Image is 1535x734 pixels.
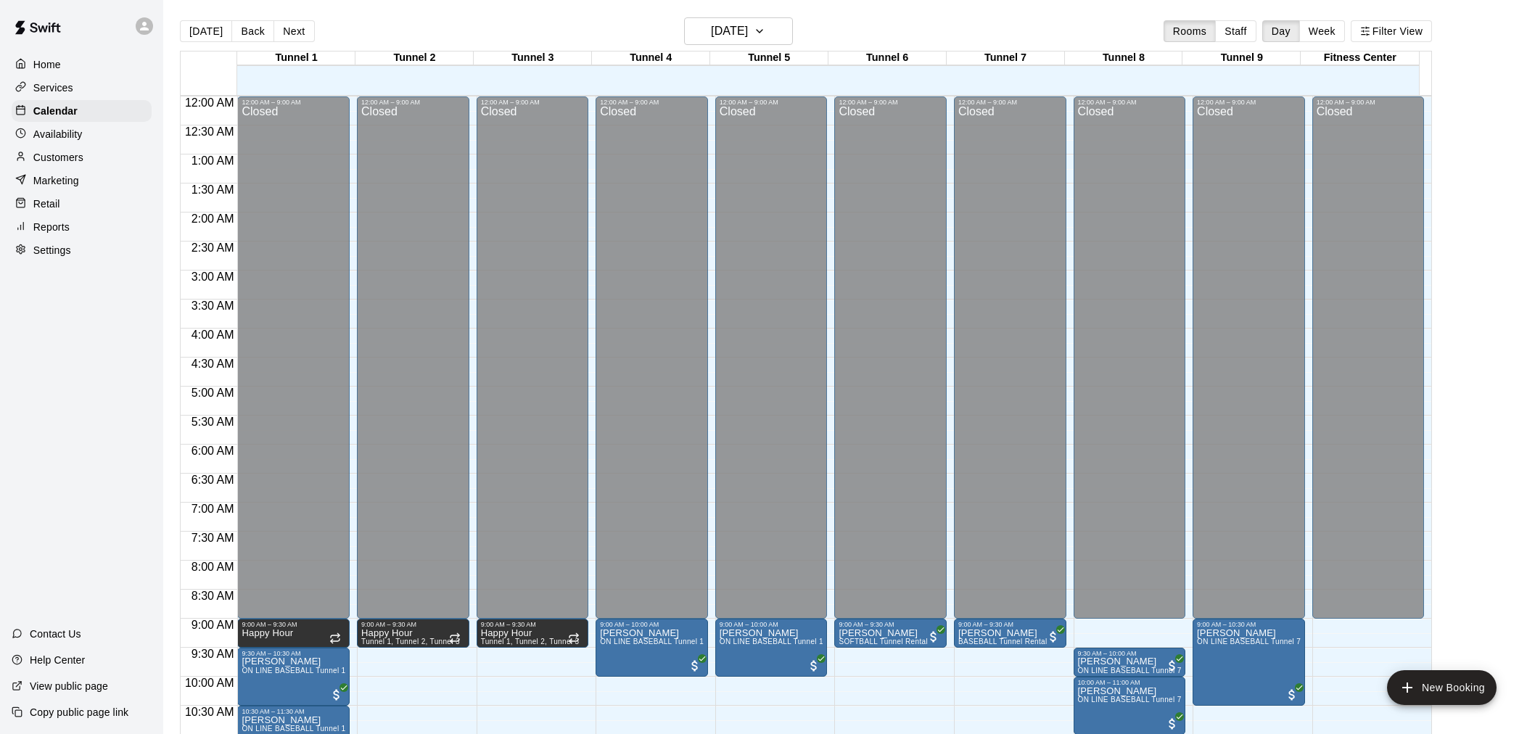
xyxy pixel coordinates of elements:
span: All customers have paid [1165,659,1180,673]
div: 12:00 AM – 9:00 AM [242,99,345,106]
button: [DATE] [180,20,232,42]
span: All customers have paid [688,659,702,673]
button: Staff [1215,20,1256,42]
div: 10:00 AM – 11:00 AM [1078,679,1182,686]
div: 9:00 AM – 9:30 AM: BASEBALL Tunnel Rental [954,619,1066,648]
div: 12:00 AM – 9:00 AM [600,99,704,106]
span: 12:30 AM [181,125,238,138]
p: Contact Us [30,627,81,641]
h6: [DATE] [711,21,748,41]
div: 9:00 AM – 10:00 AM: Michael Stegge [596,619,708,677]
span: ON LINE BASEBALL Tunnel 7-9 Rental [1078,667,1214,675]
span: 1:30 AM [188,183,238,196]
div: Tunnel 1 [237,51,355,65]
div: Closed [242,106,345,624]
span: All customers have paid [1165,717,1180,731]
a: Availability [12,123,152,145]
span: Tunnel 1, Tunnel 2, Tunnel 3 [361,638,460,646]
span: Recurring event [329,632,341,644]
span: 8:30 AM [188,590,238,602]
button: Rooms [1164,20,1216,42]
span: ON LINE BASEBALL Tunnel 1-6 Rental [242,725,377,733]
div: 9:00 AM – 9:30 AM [958,621,1062,628]
button: Week [1299,20,1345,42]
span: 7:00 AM [188,503,238,515]
span: All customers have paid [329,688,344,702]
span: 2:00 AM [188,213,238,225]
p: Customers [33,150,83,165]
div: Closed [1317,106,1420,624]
div: 12:00 AM – 9:00 AM [839,99,942,106]
div: 9:00 AM – 9:30 AM: Happy Hour [357,619,469,648]
div: Fitness Center [1301,51,1419,65]
div: 9:00 AM – 9:30 AM [361,621,465,628]
button: add [1387,670,1497,705]
div: 9:30 AM – 10:30 AM: Brandon Chambers [237,648,350,706]
span: Tunnel 1, Tunnel 2, Tunnel 3 [481,638,580,646]
button: [DATE] [684,17,793,45]
div: Tunnel 5 [710,51,828,65]
a: Retail [12,193,152,215]
div: 12:00 AM – 9:00 AM: Closed [596,96,708,619]
div: Tunnel 8 [1065,51,1183,65]
div: Tunnel 7 [947,51,1065,65]
div: Reports [12,216,152,238]
div: Closed [1197,106,1301,624]
span: SOFTBALL Tunnel Rental [839,638,928,646]
span: 6:00 AM [188,445,238,457]
p: Availability [33,127,83,141]
p: Retail [33,197,60,211]
div: Closed [361,106,465,624]
div: 12:00 AM – 9:00 AM: Closed [1193,96,1305,619]
div: 12:00 AM – 9:00 AM [1317,99,1420,106]
p: Calendar [33,104,78,118]
button: Back [231,20,274,42]
a: Services [12,77,152,99]
div: 9:00 AM – 10:00 AM [720,621,823,628]
div: 9:30 AM – 10:30 AM [242,650,345,657]
div: 12:00 AM – 9:00 AM: Closed [1312,96,1425,619]
a: Marketing [12,170,152,191]
div: Tunnel 9 [1182,51,1301,65]
button: Filter View [1351,20,1432,42]
div: 12:00 AM – 9:00 AM: Closed [357,96,469,619]
div: 12:00 AM – 9:00 AM [481,99,585,106]
div: 12:00 AM – 9:00 AM [720,99,823,106]
span: 9:30 AM [188,648,238,660]
button: Next [273,20,314,42]
div: Settings [12,239,152,261]
span: 1:00 AM [188,154,238,167]
div: 9:00 AM – 9:30 AM: Happy Hour [477,619,589,648]
span: 7:30 AM [188,532,238,544]
a: Customers [12,147,152,168]
div: Calendar [12,100,152,122]
div: Tunnel 3 [474,51,592,65]
p: Copy public page link [30,705,128,719]
div: 9:00 AM – 10:00 AM: Kyson Lopez [715,619,828,677]
span: 3:00 AM [188,271,238,283]
div: 12:00 AM – 9:00 AM: Closed [834,96,947,619]
p: View public page [30,679,108,693]
span: Recurring event [568,632,580,644]
span: 8:00 AM [188,561,238,573]
p: Home [33,57,61,72]
div: 9:30 AM – 10:00 AM: Caleb Smith [1074,648,1186,677]
div: 9:00 AM – 9:30 AM [481,621,585,628]
div: Tunnel 2 [355,51,474,65]
a: Home [12,54,152,75]
p: Settings [33,243,71,257]
div: 12:00 AM – 9:00 AM: Closed [715,96,828,619]
span: Recurring event [449,632,461,644]
div: Closed [1078,106,1182,624]
p: Help Center [30,653,85,667]
span: 5:00 AM [188,387,238,399]
div: Closed [720,106,823,624]
span: ON LINE BASEBALL Tunnel 7-9 Rental [1197,638,1333,646]
div: 9:00 AM – 9:30 AM: SOFTBALL Tunnel Rental [834,619,947,648]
